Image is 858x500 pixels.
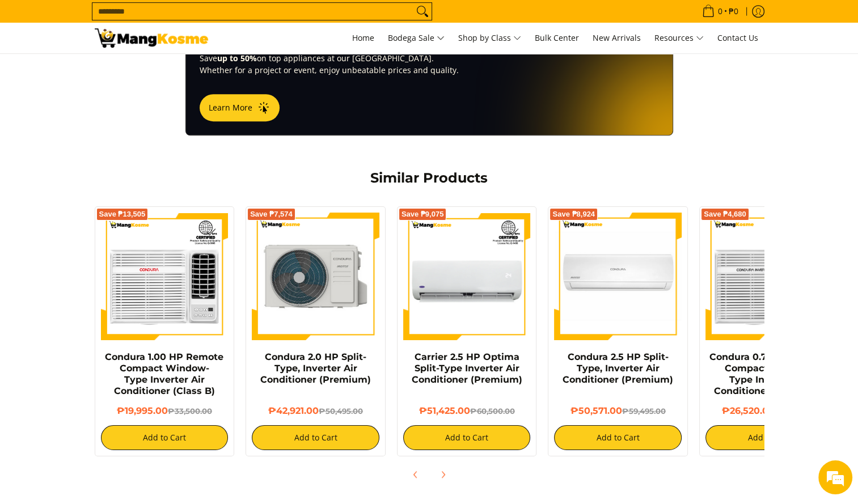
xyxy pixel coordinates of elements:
button: Search [413,3,432,20]
h2: Similar Products [180,170,679,187]
div: Chat with us now [59,63,191,78]
a: Condura 0.75 HP Remote Compact Window-Type Inverter Air Conditioner (Premium) [709,351,829,396]
a: Resources [649,23,709,53]
button: Add to Cart [403,425,531,450]
button: Add to Cart [101,425,229,450]
img: Condura 0.75 HP Remote Compact Window-Type Inverter Air Conditioner (Premium) [705,213,833,340]
span: Home [352,32,374,43]
span: Contact Us [717,32,758,43]
a: Bulk Center [529,23,585,53]
button: Learn More [200,94,280,121]
textarea: Type your message and hit 'Enter' [6,310,216,349]
del: ₱60,500.00 [470,406,515,416]
span: ₱0 [727,7,740,15]
span: Save ₱4,680 [704,211,746,218]
button: Add to Cart [705,425,833,450]
img: Condura 2 HP Prima Split-Type Inverter Aircon l Mang Kosme [95,28,208,48]
img: Condura 2.0 HP Split-Type, Inverter Air Conditioner (Premium) - 0 [252,213,379,340]
span: We're online! [66,143,157,257]
a: Contact Us [712,23,764,53]
a: Shop by Class [453,23,527,53]
h6: ₱50,571.00 [554,405,682,417]
a: Condura 1.00 HP Remote Compact Window-Type Inverter Air Conditioner (Class B) [105,351,223,396]
del: ₱59,495.00 [622,406,666,416]
nav: Main Menu [219,23,764,53]
div: Minimize live chat window [186,6,213,33]
button: Next [430,462,455,487]
strong: up to 50% [217,53,257,63]
span: New Arrivals [593,32,641,43]
a: Bodega Sale [382,23,450,53]
button: Previous [403,462,428,487]
img: carrier-2-5-hp-optima-split-type-inverter-air-conditioner-class-b [403,213,531,340]
button: Add to Cart [554,425,682,450]
h6: ₱42,921.00 [252,405,379,417]
span: Bodega Sale [388,31,445,45]
h6: ₱51,425.00 [403,405,531,417]
span: Bulk Center [535,32,579,43]
a: Condura 2.0 HP Split-Type, Inverter Air Conditioner (Premium) [260,351,371,385]
del: ₱33,500.00 [168,406,212,416]
img: condura-split-type-inverter-air-conditioner-class-b-full-view-mang-kosme [554,213,682,340]
span: Save ₱8,924 [552,211,595,218]
span: • [699,5,742,18]
a: Condura 2.5 HP Split-Type, Inverter Air Conditioner (Premium) [563,351,673,385]
h6: ₱19,995.00 [101,405,229,417]
a: Unbeatable Savings with BULK Orders! Saveup to 50%on top appliances at our [GEOGRAPHIC_DATA]. Whe... [185,15,673,135]
del: ₱50,495.00 [319,406,363,416]
h6: ₱26,520.00 [705,405,833,417]
span: Save ₱9,075 [401,211,444,218]
a: Carrier 2.5 HP Optima Split-Type Inverter Air Conditioner (Premium) [412,351,522,385]
p: Save on top appliances at our [GEOGRAPHIC_DATA]. Whether for a project or event, enjoy unbeatable... [200,52,659,76]
button: Add to Cart [252,425,379,450]
span: Shop by Class [458,31,521,45]
a: New Arrivals [587,23,646,53]
span: Resources [654,31,704,45]
span: 0 [716,7,724,15]
a: Home [346,23,380,53]
span: Save ₱13,505 [99,211,146,218]
span: Save ₱7,574 [250,211,293,218]
img: Condura 1.00 HP Remote Compact Window-Type Inverter Air Conditioner (Class B) [101,213,229,340]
